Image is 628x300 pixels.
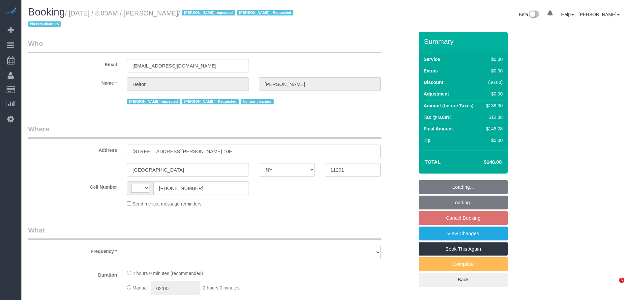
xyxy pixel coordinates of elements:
span: No new cleaners [28,21,61,27]
label: Name * [23,77,122,86]
div: $0.00 [484,91,503,97]
h4: $148.08 [464,159,502,165]
span: [PERSON_NAME] requested [182,10,235,15]
input: Last Name [259,77,381,91]
input: City [127,163,249,177]
img: Automaid Logo [4,7,17,16]
label: Cell Number [23,181,122,190]
legend: Where [28,124,381,139]
span: Manual [133,285,148,290]
img: New interface [528,11,539,19]
span: 5 [619,278,624,283]
div: $0.00 [484,56,503,63]
strong: Total [425,159,441,165]
a: Book This Again [419,242,508,256]
label: Frequency * [23,246,122,255]
a: Beta [519,12,539,17]
label: Duration [23,269,122,278]
span: Send me text message reminders [133,201,201,206]
div: $12.08 [484,114,503,121]
input: Email [127,59,249,72]
span: [PERSON_NAME] - Requested [182,99,238,104]
legend: Who [28,39,381,53]
label: Final Amount [424,125,453,132]
legend: What [28,225,381,240]
label: Address [23,145,122,153]
label: Adjustment [424,91,449,97]
label: Amount (before Taxes) [424,102,473,109]
label: Tip [424,137,431,144]
input: First Name [127,77,249,91]
div: ($0.00) [484,79,503,86]
input: Zip Code [325,163,381,177]
div: $136.00 [484,102,503,109]
span: Booking [28,6,65,18]
span: [PERSON_NAME] requested [127,99,180,104]
span: No new cleaners [241,99,274,104]
label: Discount [424,79,443,86]
a: View Changes [419,227,508,240]
a: [PERSON_NAME] [579,12,620,17]
a: Help [561,12,574,17]
label: Email [23,59,122,68]
span: 2 hours 0 minutes [203,285,240,290]
a: Back [419,273,508,286]
span: [PERSON_NAME] - Requested [237,10,293,15]
span: 2 hours 0 minutes (recommended) [133,271,203,276]
label: Extras [424,68,438,74]
div: $0.00 [484,68,503,74]
h3: Summary [424,38,504,45]
input: Cell Number [153,181,249,195]
label: Service [424,56,440,63]
div: $148.08 [484,125,503,132]
div: $0.00 [484,137,503,144]
label: Tax @ 8.88% [424,114,451,121]
small: / [DATE] / 8:00AM / [PERSON_NAME] [28,10,295,28]
iframe: Intercom live chat [606,278,621,293]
